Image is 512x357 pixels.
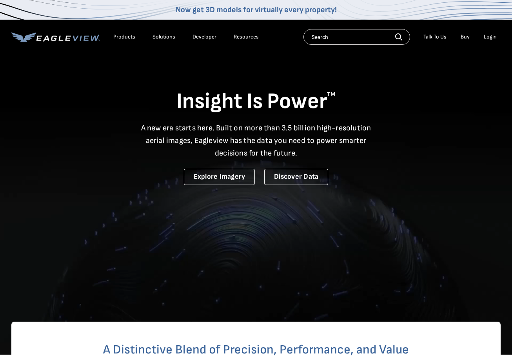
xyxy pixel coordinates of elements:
[11,88,501,115] h1: Insight Is Power
[234,33,259,40] div: Resources
[303,29,410,45] input: Search
[461,33,470,40] a: Buy
[153,33,175,40] div: Solutions
[136,122,376,159] p: A new era starts here. Built on more than 3.5 billion high-resolution aerial images, Eagleview ha...
[176,5,337,15] a: Now get 3D models for virtually every property!
[184,169,255,185] a: Explore Imagery
[264,169,328,185] a: Discover Data
[423,33,447,40] div: Talk To Us
[484,33,497,40] div: Login
[327,91,336,98] sup: TM
[113,33,135,40] div: Products
[192,33,216,40] a: Developer
[43,344,469,356] h2: A Distinctive Blend of Precision, Performance, and Value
